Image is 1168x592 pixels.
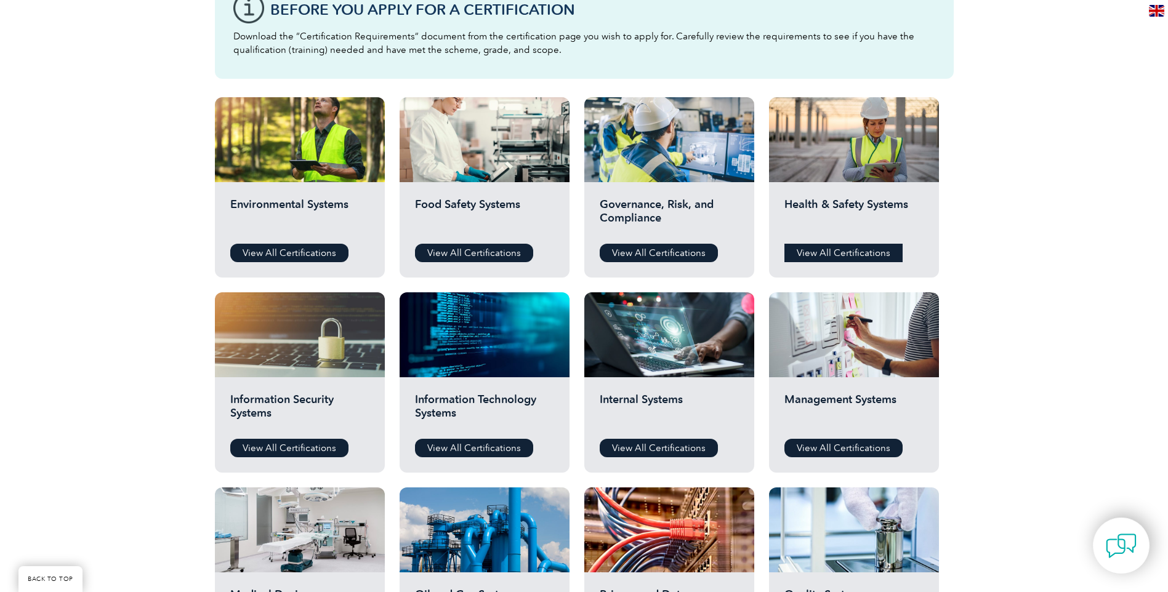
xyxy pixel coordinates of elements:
[784,198,924,234] h2: Health & Safety Systems
[270,2,935,17] h3: Before You Apply For a Certification
[784,439,903,457] a: View All Certifications
[600,439,718,457] a: View All Certifications
[230,393,369,430] h2: Information Security Systems
[18,566,83,592] a: BACK TO TOP
[784,244,903,262] a: View All Certifications
[1149,5,1164,17] img: en
[784,393,924,430] h2: Management Systems
[415,439,533,457] a: View All Certifications
[230,439,348,457] a: View All Certifications
[600,198,739,234] h2: Governance, Risk, and Compliance
[415,244,533,262] a: View All Certifications
[230,244,348,262] a: View All Certifications
[415,198,554,234] h2: Food Safety Systems
[415,393,554,430] h2: Information Technology Systems
[1106,530,1137,561] img: contact-chat.png
[600,393,739,430] h2: Internal Systems
[233,30,935,57] p: Download the “Certification Requirements” document from the certification page you wish to apply ...
[230,198,369,234] h2: Environmental Systems
[600,244,718,262] a: View All Certifications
